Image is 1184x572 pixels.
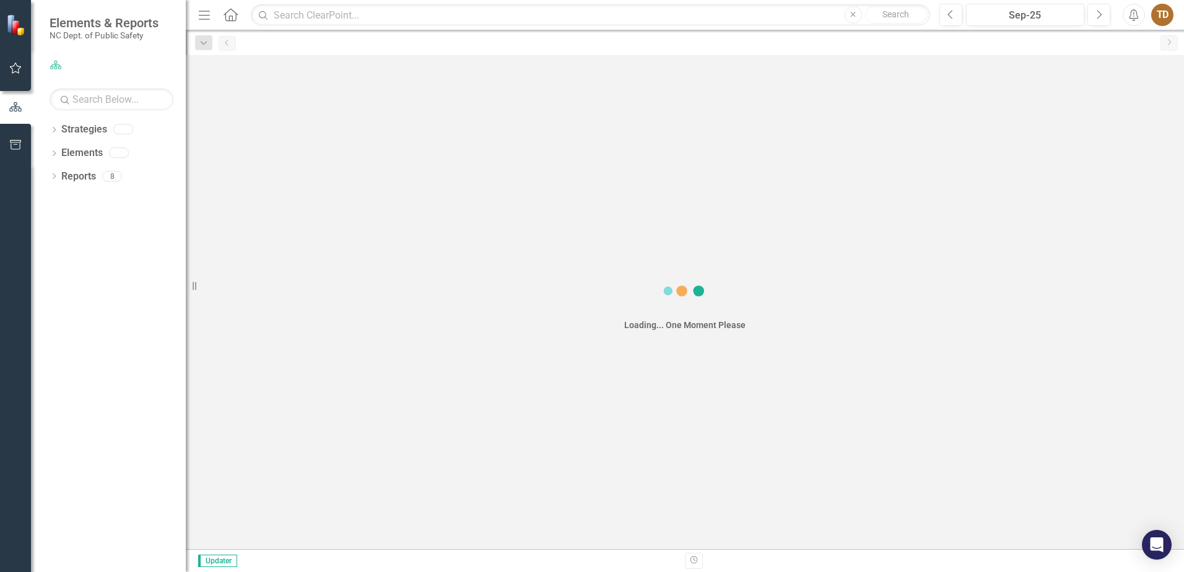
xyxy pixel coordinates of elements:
[970,8,1080,23] div: Sep-25
[1142,530,1172,560] div: Open Intercom Messenger
[102,171,122,181] div: 8
[865,6,927,24] button: Search
[624,319,746,331] div: Loading... One Moment Please
[61,170,96,184] a: Reports
[251,4,930,26] input: Search ClearPoint...
[50,30,159,40] small: NC Dept. of Public Safety
[882,9,909,19] span: Search
[198,555,237,567] span: Updater
[966,4,1084,26] button: Sep-25
[61,146,103,160] a: Elements
[6,14,28,36] img: ClearPoint Strategy
[50,15,159,30] span: Elements & Reports
[50,89,173,110] input: Search Below...
[61,123,107,137] a: Strategies
[1151,4,1173,26] button: TD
